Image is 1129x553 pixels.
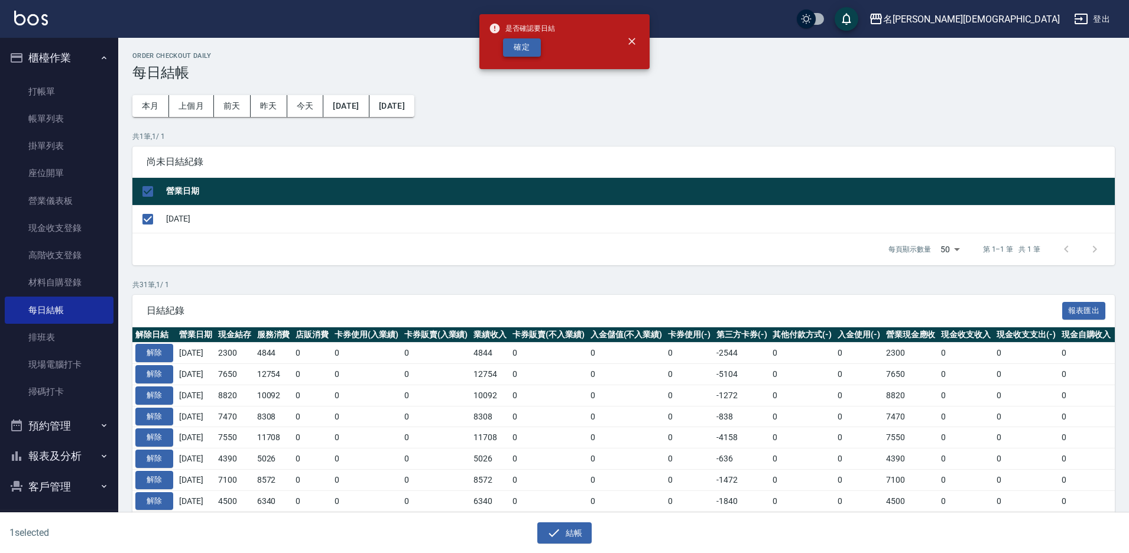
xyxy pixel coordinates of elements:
td: 5026 [471,448,510,470]
th: 現金收支收入 [938,327,994,343]
td: 0 [835,427,883,448]
th: 營業日期 [163,178,1115,206]
h2: Order checkout daily [132,52,1115,60]
td: 0 [293,406,332,427]
th: 其他付款方式(-) [770,327,835,343]
td: 0 [401,490,471,512]
p: 第 1–1 筆 共 1 筆 [983,244,1040,255]
button: 上個月 [169,95,214,117]
td: 7470 [883,406,939,427]
td: 0 [770,427,835,448]
td: 0 [401,343,471,364]
td: [DATE] [176,364,215,385]
th: 業績收入 [471,327,510,343]
td: 0 [293,427,332,448]
td: 7550 [215,427,254,448]
td: 0 [835,490,883,512]
td: 0 [1059,406,1114,427]
td: -5104 [713,364,770,385]
td: 0 [332,427,401,448]
button: 名[PERSON_NAME][DEMOGRAPHIC_DATA] [864,7,1065,31]
td: 0 [401,385,471,406]
button: 解除 [135,471,173,489]
td: 7650 [215,364,254,385]
button: 今天 [287,95,324,117]
td: 0 [665,385,713,406]
button: 前天 [214,95,251,117]
p: 共 31 筆, 1 / 1 [132,279,1115,290]
img: Logo [14,11,48,25]
td: 0 [665,490,713,512]
td: 0 [938,469,994,490]
td: 6340 [471,490,510,512]
td: 0 [510,490,588,512]
p: 共 1 筆, 1 / 1 [132,131,1115,142]
td: 0 [1059,490,1114,512]
td: 0 [510,448,588,470]
td: 0 [401,469,471,490]
button: [DATE] [369,95,414,117]
td: 8572 [254,469,293,490]
td: 0 [588,469,666,490]
td: 0 [770,364,835,385]
button: 報表及分析 [5,441,113,471]
td: 7650 [883,364,939,385]
td: 2300 [215,343,254,364]
button: 本月 [132,95,169,117]
td: 0 [994,490,1059,512]
td: 12754 [471,364,510,385]
td: 0 [588,385,666,406]
button: [DATE] [323,95,369,117]
td: 0 [510,343,588,364]
button: 解除 [135,365,173,383]
td: 0 [994,469,1059,490]
td: 0 [510,364,588,385]
td: 0 [401,427,471,448]
td: 12754 [254,364,293,385]
td: 0 [835,343,883,364]
td: 0 [588,427,666,448]
td: 0 [332,448,401,470]
td: 0 [293,469,332,490]
button: 報表匯出 [1062,302,1106,320]
th: 現金自購收入 [1059,327,1114,343]
td: 0 [938,427,994,448]
td: 0 [835,448,883,470]
button: save [835,7,858,31]
button: 確定 [503,38,541,57]
td: 0 [994,343,1059,364]
td: 4390 [215,448,254,470]
td: 4390 [883,448,939,470]
a: 現金收支登錄 [5,214,113,242]
td: 4500 [215,490,254,512]
td: 0 [332,469,401,490]
td: -1472 [713,469,770,490]
a: 掛單列表 [5,132,113,160]
h6: 1 selected [9,525,280,540]
td: 7470 [215,406,254,427]
td: 0 [770,385,835,406]
td: 0 [332,490,401,512]
button: 解除 [135,344,173,362]
td: 4500 [883,490,939,512]
a: 高階收支登錄 [5,242,113,269]
button: 解除 [135,492,173,510]
button: 客戶管理 [5,471,113,502]
td: 11708 [471,427,510,448]
th: 卡券販賣(入業績) [401,327,471,343]
td: 0 [401,406,471,427]
td: 0 [665,448,713,470]
th: 卡券使用(-) [665,327,713,343]
button: 登出 [1069,8,1115,30]
td: 0 [293,490,332,512]
button: 昨天 [251,95,287,117]
td: [DATE] [176,448,215,470]
td: 0 [1059,469,1114,490]
a: 打帳單 [5,78,113,105]
td: -2544 [713,343,770,364]
div: 50 [936,233,964,265]
td: 0 [938,490,994,512]
span: 尚未日結紀錄 [147,156,1101,168]
th: 入金使用(-) [835,327,883,343]
td: -1272 [713,385,770,406]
